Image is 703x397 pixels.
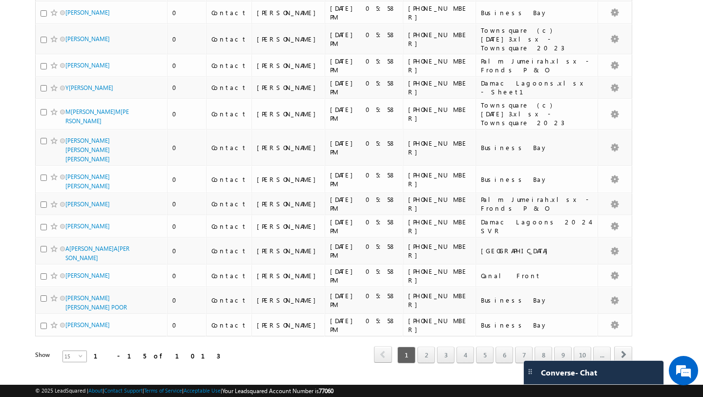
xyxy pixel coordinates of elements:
[330,291,398,309] div: [DATE] 05:58 PM
[481,79,593,96] div: Damac Lagoons.xlsx - Sheet1
[211,110,247,118] div: Contact
[408,267,472,285] div: [PHONE_NUMBER]
[65,84,113,91] a: Y[PERSON_NAME]
[257,175,321,184] div: [PERSON_NAME]
[481,26,593,52] div: Townsquare (c) [DATE]3.xlsx - Townsquare 2023
[614,346,632,363] span: next
[211,8,247,17] div: Contact
[65,294,127,311] a: [PERSON_NAME] [PERSON_NAME] POOR
[211,199,247,208] div: Contact
[211,35,247,44] div: Contact
[17,51,41,64] img: d_60004797649_company_0_60004797649
[257,271,321,280] div: [PERSON_NAME]
[257,321,321,330] div: [PERSON_NAME]
[257,296,321,305] div: [PERSON_NAME]
[65,9,110,16] a: [PERSON_NAME]
[172,110,202,118] div: 0
[88,387,103,394] a: About
[172,321,202,330] div: 0
[408,4,472,22] div: [PHONE_NUMBER]
[481,218,593,235] div: Damac Lagoons 2024 SVR
[330,316,398,334] div: [DATE] 05:58 PM
[417,347,435,363] a: 2
[211,246,247,255] div: Contact
[257,143,321,152] div: [PERSON_NAME]
[257,199,321,208] div: [PERSON_NAME]
[330,79,398,96] div: [DATE] 05:58 PM
[481,246,593,255] div: [GEOGRAPHIC_DATA]
[574,347,591,363] a: 10
[172,222,202,231] div: 0
[437,347,455,363] a: 3
[408,195,472,213] div: [PHONE_NUMBER]
[63,351,79,362] span: 15
[397,347,415,363] span: 1
[211,271,247,280] div: Contact
[65,62,110,69] a: [PERSON_NAME]
[593,347,611,363] a: ...
[257,8,321,17] div: [PERSON_NAME]
[160,5,184,28] div: Minimize live chat window
[65,272,110,279] a: [PERSON_NAME]
[330,267,398,285] div: [DATE] 05:58 PM
[408,57,472,74] div: [PHONE_NUMBER]
[330,4,398,22] div: [DATE] 05:58 PM
[408,291,472,309] div: [PHONE_NUMBER]
[554,347,572,363] a: 9
[211,175,247,184] div: Contact
[144,387,182,394] a: Terms of Service
[172,83,202,92] div: 0
[408,171,472,188] div: [PHONE_NUMBER]
[13,90,178,293] textarea: Type your message and hit 'Enter'
[172,35,202,44] div: 0
[211,296,247,305] div: Contact
[330,171,398,188] div: [DATE] 05:58 PM
[79,353,86,358] span: select
[481,296,593,305] div: Business Bay
[222,387,333,395] span: Your Leadsquared Account Number is
[481,101,593,127] div: Townsquare (c) [DATE]3.xlsx - Townsquare 2023
[51,51,164,64] div: Chat with us now
[481,175,593,184] div: Business Bay
[65,108,129,125] a: M[PERSON_NAME]M[PERSON_NAME]
[172,143,202,152] div: 0
[541,368,597,377] span: Converse - Chat
[172,246,202,255] div: 0
[408,316,472,334] div: [PHONE_NUMBER]
[184,387,221,394] a: Acceptable Use
[481,321,593,330] div: Business Bay
[65,137,110,163] a: [PERSON_NAME] [PERSON_NAME] [PERSON_NAME]
[526,368,534,375] img: carter-drag
[257,110,321,118] div: [PERSON_NAME]
[330,242,398,260] div: [DATE] 05:58 PM
[172,199,202,208] div: 0
[104,387,143,394] a: Contact Support
[172,8,202,17] div: 0
[408,30,472,48] div: [PHONE_NUMBER]
[211,321,247,330] div: Contact
[408,139,472,156] div: [PHONE_NUMBER]
[257,222,321,231] div: [PERSON_NAME]
[35,386,333,396] span: © 2025 LeadSquared | | | | |
[133,301,177,314] em: Start Chat
[65,321,110,329] a: [PERSON_NAME]
[408,242,472,260] div: [PHONE_NUMBER]
[65,200,110,208] a: [PERSON_NAME]
[614,347,632,363] a: next
[65,245,129,262] a: A[PERSON_NAME]A[PERSON_NAME]
[65,222,110,230] a: [PERSON_NAME]
[330,30,398,48] div: [DATE] 05:58 PM
[211,222,247,231] div: Contact
[172,61,202,70] div: 0
[257,35,321,44] div: [PERSON_NAME]
[481,271,593,280] div: Canal Front
[330,139,398,156] div: [DATE] 05:58 PM
[319,387,333,395] span: 77060
[257,83,321,92] div: [PERSON_NAME]
[257,246,321,255] div: [PERSON_NAME]
[211,143,247,152] div: Contact
[211,61,247,70] div: Contact
[408,218,472,235] div: [PHONE_NUMBER]
[374,347,392,363] a: prev
[172,175,202,184] div: 0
